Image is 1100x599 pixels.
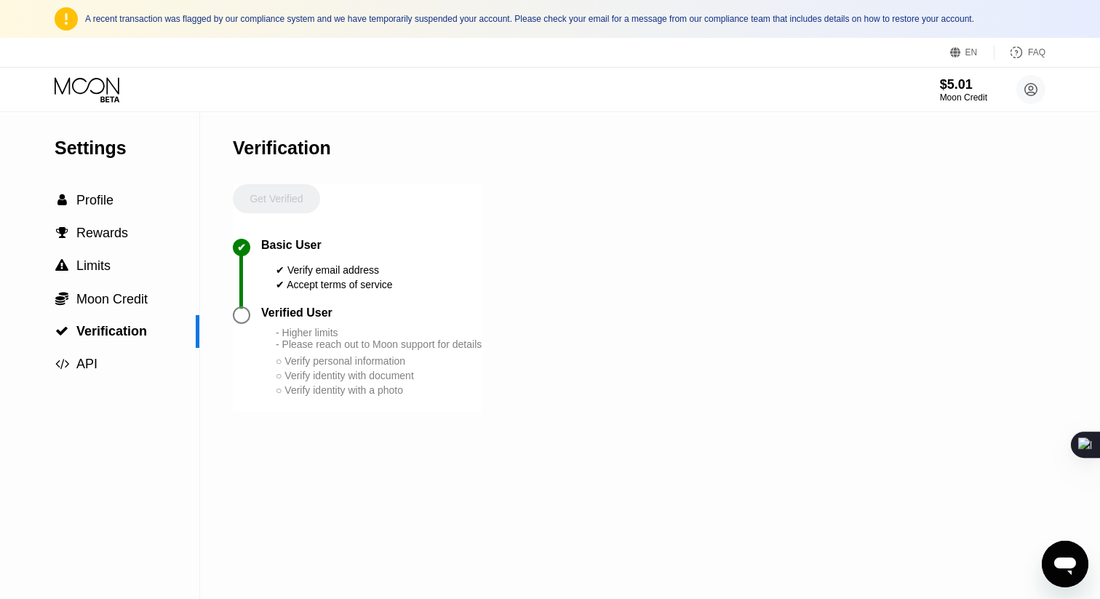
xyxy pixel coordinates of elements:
[56,226,68,239] span: 
[55,259,68,272] span: 
[55,325,68,338] span: 
[76,258,111,273] span: Limits
[55,291,68,306] span: 
[995,45,1045,60] div: FAQ
[76,292,148,306] span: Moon Credit
[55,291,69,306] div: 
[261,239,322,252] div: Basic User
[55,226,69,239] div: 
[1042,541,1088,587] iframe: Button to launch messaging window
[76,226,128,240] span: Rewards
[76,324,147,338] span: Verification
[233,138,331,159] div: Verification
[57,194,67,207] span: 
[55,138,199,159] div: Settings
[76,357,97,371] span: API
[55,194,69,207] div: 
[261,306,332,320] div: Verified User
[55,325,69,338] div: 
[1028,47,1045,57] div: FAQ
[950,45,995,60] div: EN
[965,47,978,57] div: EN
[276,264,393,276] div: ✔ Verify email address
[85,14,1045,24] div: A recent transaction was flagged by our compliance system and we have temporarily suspended your ...
[276,384,482,396] div: ○ Verify identity with a photo
[276,370,482,381] div: ○ Verify identity with document
[940,77,987,92] div: $5.01
[276,355,482,367] div: ○ Verify personal information
[237,242,246,253] div: ✔
[55,357,69,370] span: 
[940,92,987,103] div: Moon Credit
[76,193,113,207] span: Profile
[276,327,482,350] div: - Higher limits - Please reach out to Moon support for details
[55,259,69,272] div: 
[940,77,987,103] div: $5.01Moon Credit
[276,279,393,290] div: ✔ Accept terms of service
